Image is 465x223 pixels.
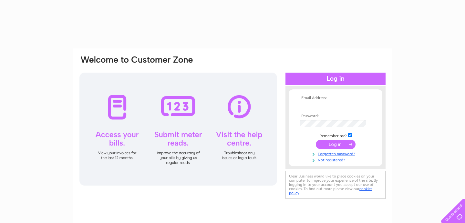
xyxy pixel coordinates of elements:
td: Remember me? [298,132,373,138]
input: Submit [316,140,356,149]
a: cookies policy [289,187,372,195]
a: Forgotten password? [300,150,373,157]
a: Not registered? [300,157,373,163]
th: Password: [298,114,373,118]
div: Clear Business would like to place cookies on your computer to improve your experience of the sit... [285,171,386,199]
th: Email Address: [298,96,373,100]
